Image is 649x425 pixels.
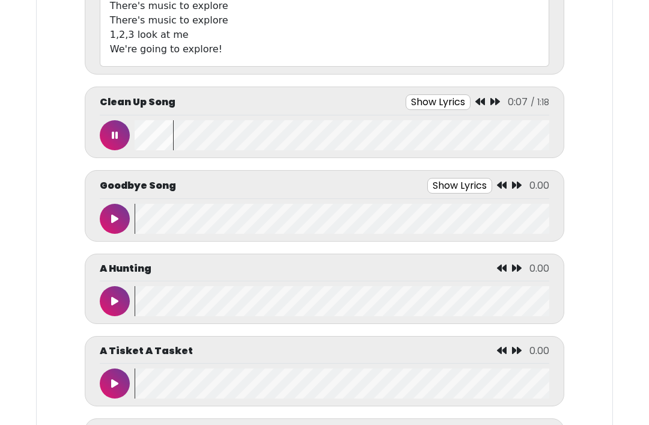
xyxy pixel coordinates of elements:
button: Show Lyrics [406,94,471,110]
p: Clean Up Song [100,95,175,109]
span: 0:07 [508,95,528,109]
span: 0.00 [529,344,549,358]
button: Show Lyrics [427,178,492,194]
p: A Tisket A Tasket [100,344,193,358]
span: 0.00 [529,179,549,192]
span: 0.00 [529,261,549,275]
span: / 1:18 [531,96,549,108]
p: Goodbye Song [100,179,176,193]
p: A Hunting [100,261,151,276]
